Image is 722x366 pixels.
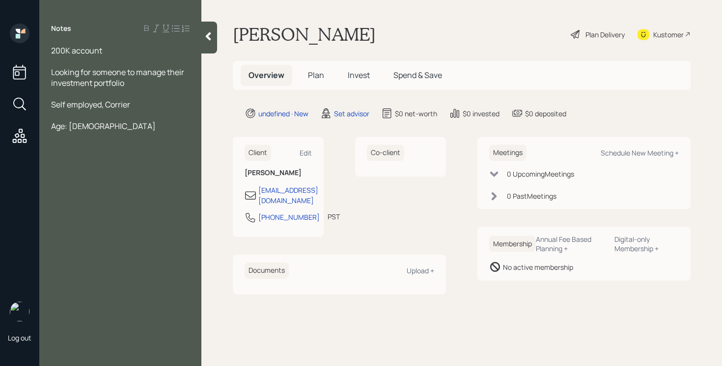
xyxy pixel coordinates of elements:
span: Self employed, Corrier [51,99,130,110]
div: Schedule New Meeting + [601,148,679,157]
div: undefined · New [258,108,308,119]
div: Annual Fee Based Planning + [536,235,607,253]
span: 200K account [51,45,102,56]
h6: Documents [245,262,289,279]
div: PST [328,211,340,222]
div: Set advisor [334,108,369,119]
label: Notes [51,24,71,33]
div: [PHONE_NUMBER] [258,212,320,222]
span: Spend & Save [393,70,442,80]
div: No active membership [503,262,573,272]
div: Upload + [407,266,434,275]
h6: [PERSON_NAME] [245,169,312,177]
h6: Co-client [367,145,404,161]
span: Looking for someone to manage their investment portfolio [51,67,186,88]
span: Overview [249,70,284,80]
h1: [PERSON_NAME] [233,24,376,45]
img: retirable_logo.png [10,302,29,321]
div: 0 Past Meeting s [507,191,556,201]
div: $0 net-worth [395,108,437,119]
div: 0 Upcoming Meeting s [507,169,574,179]
span: Invest [348,70,370,80]
div: $0 invested [463,108,500,119]
div: [EMAIL_ADDRESS][DOMAIN_NAME] [258,185,318,206]
div: Edit [300,148,312,157]
div: $0 deposited [525,108,566,119]
span: Plan [308,70,324,80]
h6: Client [245,145,271,161]
div: Log out [8,333,31,342]
div: Plan Delivery [585,29,625,40]
div: Digital-only Membership + [614,235,679,253]
h6: Membership [489,236,536,252]
h6: Meetings [489,145,527,161]
div: Kustomer [653,29,684,40]
span: Age: [DEMOGRAPHIC_DATA] [51,121,156,131]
